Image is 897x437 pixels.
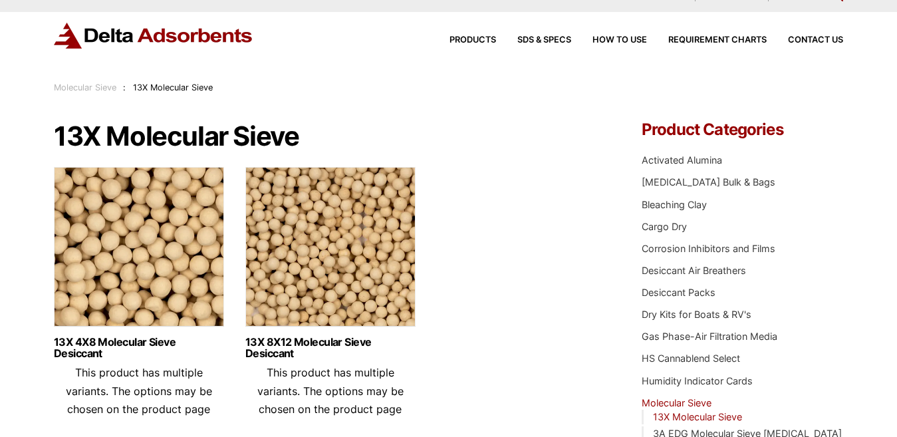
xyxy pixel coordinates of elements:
h1: 13X Molecular Sieve [54,122,602,151]
a: 13X Molecular Sieve [653,411,742,422]
span: This product has multiple variants. The options may be chosen on the product page [66,366,212,415]
a: Dry Kits for Boats & RV's [642,309,751,320]
a: Products [428,36,496,45]
span: How to Use [592,36,647,45]
a: Desiccant Air Breathers [642,265,746,276]
a: Activated Alumina [642,154,722,166]
span: SDS & SPECS [517,36,571,45]
a: Bleaching Clay [642,199,707,210]
span: 13X Molecular Sieve [133,82,213,92]
a: Molecular Sieve [642,397,711,408]
span: This product has multiple variants. The options may be chosen on the product page [257,366,404,415]
a: Gas Phase-Air Filtration Media [642,331,777,342]
a: Corrosion Inhibitors and Films [642,243,775,254]
a: Desiccant Packs [642,287,715,298]
a: Molecular Sieve [54,82,116,92]
img: Delta Adsorbents [54,23,253,49]
a: HS Cannablend Select [642,353,740,364]
span: : [123,82,126,92]
span: Contact Us [788,36,843,45]
a: [MEDICAL_DATA] Bulk & Bags [642,176,775,188]
span: Products [449,36,496,45]
span: Requirement Charts [668,36,767,45]
a: Cargo Dry [642,221,687,232]
a: Contact Us [767,36,843,45]
a: SDS & SPECS [496,36,571,45]
h4: Product Categories [642,122,843,138]
a: Requirement Charts [647,36,767,45]
a: Humidity Indicator Cards [642,375,753,386]
a: How to Use [571,36,647,45]
a: 13X 8X12 Molecular Sieve Desiccant [245,337,416,359]
a: 13X 4X8 Molecular Sieve Desiccant [54,337,224,359]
